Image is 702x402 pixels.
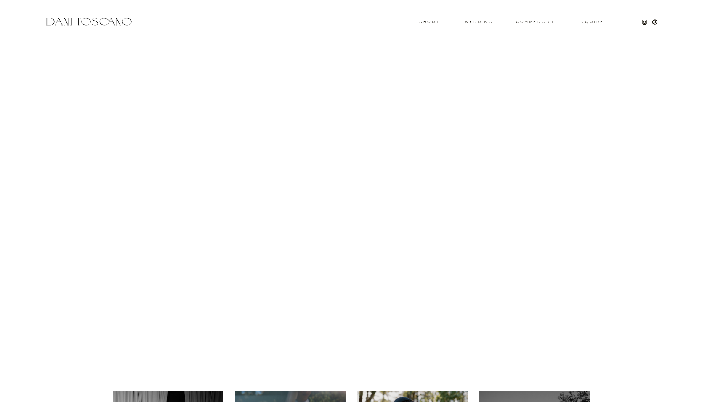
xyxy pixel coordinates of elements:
[465,20,492,23] a: wedding
[578,20,605,24] a: Inquire
[516,20,555,24] a: commercial
[419,20,438,23] a: About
